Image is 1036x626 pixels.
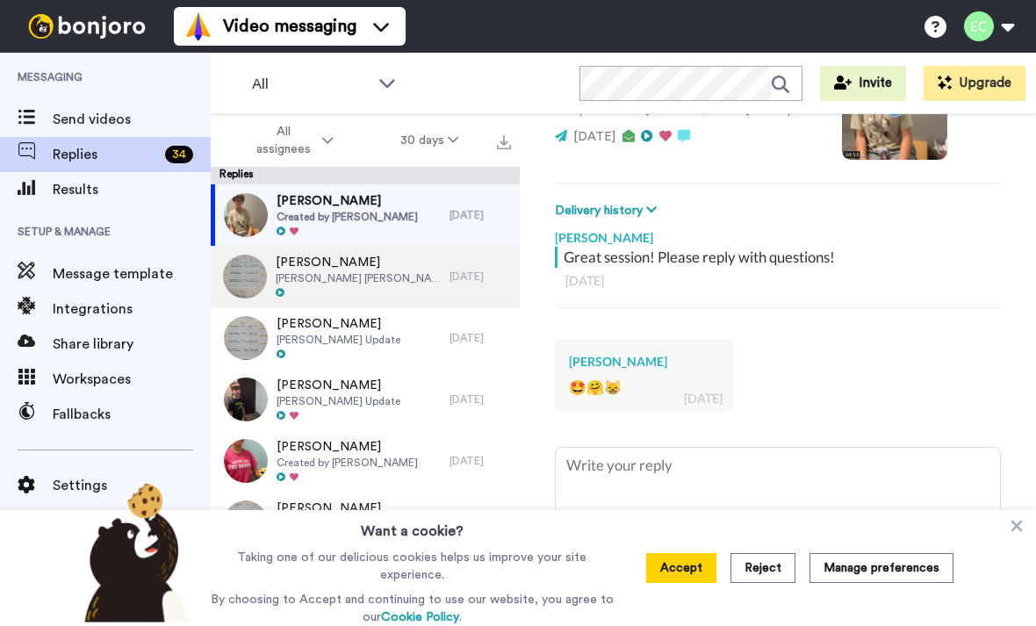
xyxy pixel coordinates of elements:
[450,392,511,407] div: [DATE]
[277,377,400,394] span: [PERSON_NAME]
[206,591,618,626] p: By choosing to Accept and continuing to use our website, you agree to our .
[450,454,511,468] div: [DATE]
[450,270,511,284] div: [DATE]
[555,201,662,220] button: Delivery history
[53,404,211,425] span: Fallbacks
[211,167,520,184] div: Replies
[381,611,459,623] a: Cookie Policy
[206,549,618,584] p: Taking one of our delicious cookies helps us improve your site experience.
[569,353,719,371] div: [PERSON_NAME]
[224,316,268,360] img: de129064-4d28-4a92-a549-2a2995800124-thumb.jpg
[569,378,719,398] div: 🤩🤗😸
[211,184,520,246] a: [PERSON_NAME]Created by [PERSON_NAME][DATE]
[53,263,211,284] span: Message template
[68,482,198,622] img: bear-with-cookie.png
[277,210,418,224] span: Created by [PERSON_NAME]
[367,125,493,156] button: 30 days
[214,116,367,165] button: All assignees
[277,192,418,210] span: [PERSON_NAME]
[252,74,370,95] span: All
[53,179,211,200] span: Results
[924,66,1025,101] button: Upgrade
[248,123,319,158] span: All assignees
[277,333,400,347] span: [PERSON_NAME] Update
[223,14,356,39] span: Video messaging
[361,510,464,542] h3: Want a cookie?
[53,299,211,320] span: Integrations
[277,315,400,333] span: [PERSON_NAME]
[211,492,520,553] a: [PERSON_NAME][PERSON_NAME] Update[DATE]
[820,66,906,101] button: Invite
[809,553,953,583] button: Manage preferences
[184,12,212,40] img: vm-color.svg
[53,369,211,390] span: Workspaces
[450,331,511,345] div: [DATE]
[211,307,520,369] a: [PERSON_NAME][PERSON_NAME] Update[DATE]
[211,369,520,430] a: [PERSON_NAME][PERSON_NAME] Update[DATE]
[646,553,716,583] button: Accept
[276,271,441,285] span: [PERSON_NAME] [PERSON_NAME] Update
[224,500,268,544] img: 342910a5-a574-44f0-ac7a-7295dc6d2d72-thumb.jpg
[277,394,400,408] span: [PERSON_NAME] Update
[223,255,267,299] img: 10a91e1d-a95c-4dae-8f97-21adac2b23f8-thumb.jpg
[565,272,990,290] div: [DATE]
[277,456,418,470] span: Created by [PERSON_NAME]
[53,144,158,165] span: Replies
[277,438,418,456] span: [PERSON_NAME]
[224,193,268,237] img: cc3f9b6e-e15f-4bd8-9aa4-9f599a2cbdb4-thumb.jpg
[211,246,520,307] a: [PERSON_NAME][PERSON_NAME] [PERSON_NAME] Update[DATE]
[492,127,516,154] button: Export all results that match these filters now.
[450,208,511,222] div: [DATE]
[165,146,193,163] div: 34
[224,439,268,483] img: acbaa3c0-3e24-42d7-8424-e80d78eed008-thumb.jpg
[224,378,268,421] img: 6fe3bc2b-b3b9-45d2-8c34-bbf83032de59-thumb.jpg
[53,475,211,496] span: Settings
[730,553,795,583] button: Reject
[573,131,615,143] span: [DATE]
[277,500,400,517] span: [PERSON_NAME]
[555,220,1001,247] div: [PERSON_NAME]
[21,14,153,39] img: bj-logo-header-white.svg
[564,247,996,268] div: Great session! Please reply with questions!
[53,334,211,355] span: Share library
[53,109,211,130] span: Send videos
[211,430,520,492] a: [PERSON_NAME]Created by [PERSON_NAME][DATE]
[276,254,441,271] span: [PERSON_NAME]
[497,135,511,149] img: export.svg
[684,390,723,407] div: [DATE]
